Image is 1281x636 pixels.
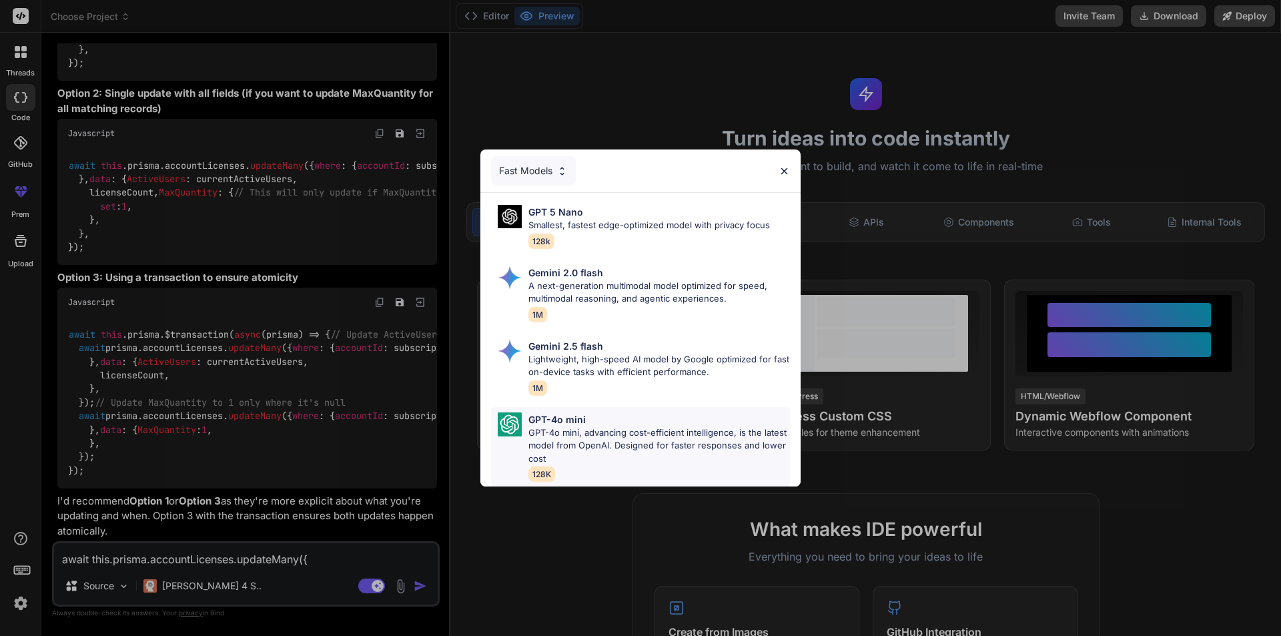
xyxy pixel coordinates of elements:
[528,353,790,379] p: Lightweight, high-speed AI model by Google optimized for fast on-device tasks with efficient perf...
[491,156,576,186] div: Fast Models
[528,412,586,426] p: GPT-4o mini
[556,166,568,177] img: Pick Models
[528,219,770,232] p: Smallest, fastest edge-optimized model with privacy focus
[498,266,522,290] img: Pick Models
[528,339,603,353] p: Gemini 2.5 flash
[528,380,547,396] span: 1M
[779,166,790,177] img: close
[528,234,554,249] span: 128k
[498,339,522,363] img: Pick Models
[528,266,603,280] p: Gemini 2.0 flash
[528,466,555,482] span: 128K
[498,412,522,436] img: Pick Models
[528,426,790,466] p: GPT-4o mini, advancing cost-efficient intelligence, is the latest model from OpenAI. Designed for...
[528,205,583,219] p: GPT 5 Nano
[528,307,547,322] span: 1M
[498,205,522,228] img: Pick Models
[528,280,790,306] p: A next-generation multimodal model optimized for speed, multimodal reasoning, and agentic experie...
